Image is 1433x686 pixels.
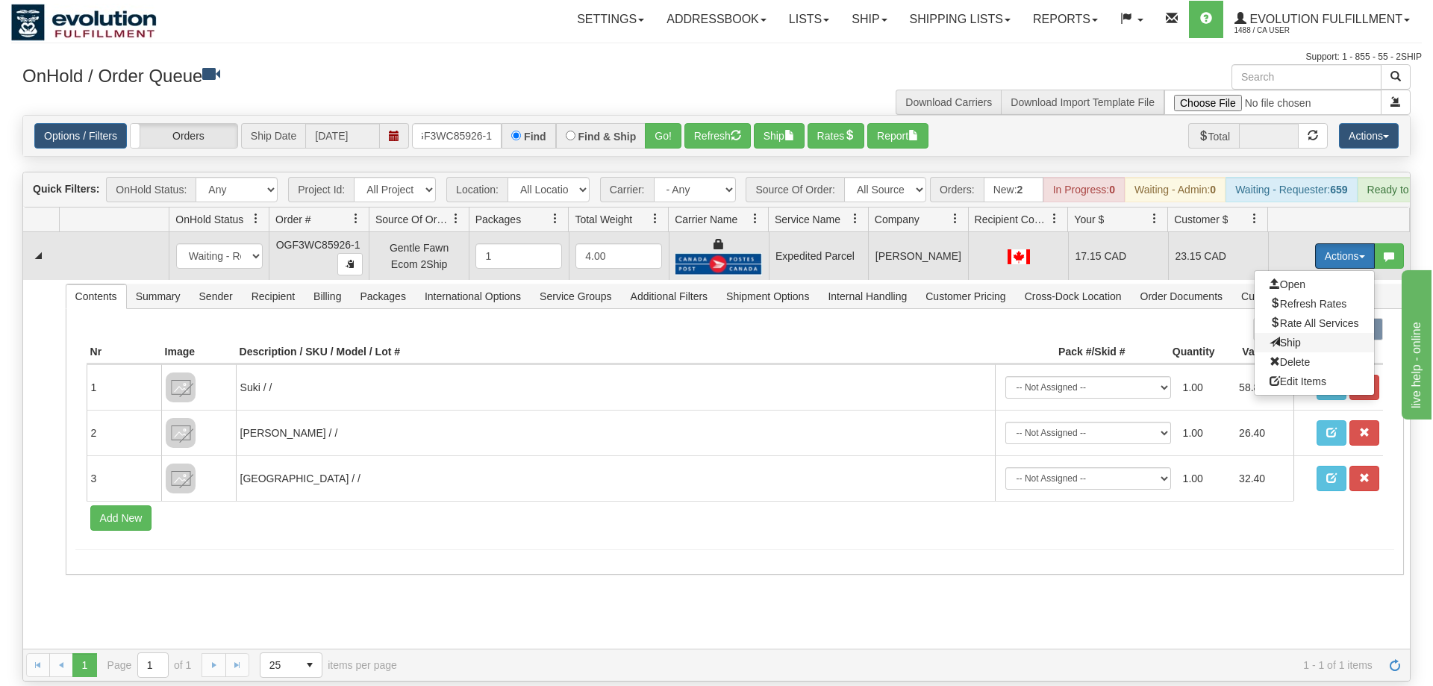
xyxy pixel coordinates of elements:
a: Download Import Template File [1011,96,1155,108]
strong: 0 [1109,184,1115,196]
th: Pack #/Skid # [995,340,1129,364]
span: items per page [260,652,397,678]
a: Lists [778,1,840,38]
a: Open [1255,275,1374,294]
button: Go! [645,123,681,149]
a: Source Of Order filter column settings [443,206,469,231]
span: Additional Filters [622,284,717,308]
td: 1.00 [1177,461,1234,496]
td: [PERSON_NAME] / / [236,410,995,455]
strong: 659 [1330,184,1347,196]
img: 8DAB37Fk3hKpn3AAAAAElFTkSuQmCC [166,418,196,448]
td: Expedited Parcel [769,232,869,280]
a: Settings [566,1,655,38]
a: Company filter column settings [943,206,968,231]
td: 32.40 [1233,461,1290,496]
a: Collapse [29,246,48,265]
a: Carrier Name filter column settings [743,206,768,231]
span: Service Groups [531,284,620,308]
span: Delete [1270,356,1310,368]
input: Search [1231,64,1382,90]
td: [PERSON_NAME] [868,232,968,280]
span: Billing [305,284,350,308]
h3: OnHold / Order Queue [22,64,705,86]
span: Evolution Fulfillment [1246,13,1402,25]
label: Quick Filters: [33,181,99,196]
span: Project Id: [288,177,354,202]
span: Total Weight [575,212,632,227]
img: logo1488.jpg [11,4,157,41]
button: Search [1381,64,1411,90]
span: Internal Handling [819,284,916,308]
span: International Options [416,284,530,308]
div: Waiting - Admin: [1125,177,1226,202]
label: Documents [1253,318,1315,340]
td: 3 [87,455,161,501]
th: Nr [87,340,161,364]
th: Value [1219,340,1293,364]
td: 23.15 CAD [1168,232,1268,280]
span: Service Name [775,212,840,227]
div: Gentle Fawn Ecom 2Ship [376,240,463,273]
span: Packages [351,284,414,308]
span: Carrier: [600,177,654,202]
span: Order Documents [1131,284,1231,308]
span: Page sizes drop down [260,652,322,678]
span: Page 1 [72,653,96,677]
span: Cross-Dock Location [1016,284,1131,308]
span: Customer Pricing [917,284,1014,308]
span: Open [1270,278,1305,290]
td: 1 [87,364,161,410]
span: Custom Field [1232,284,1311,308]
span: Page of 1 [107,652,192,678]
input: Import [1164,90,1382,115]
span: 1 - 1 of 1 items [418,659,1373,671]
span: Company [875,212,920,227]
span: Rate All Services [1270,317,1359,329]
a: Evolution Fulfillment 1488 / CA User [1223,1,1421,38]
td: 2 [87,410,161,455]
button: Add New [90,505,152,531]
div: New: [984,177,1043,202]
a: Order # filter column settings [343,206,369,231]
td: 26.40 [1233,416,1290,450]
span: Recipient [243,284,304,308]
a: Recipient Country filter column settings [1042,206,1067,231]
strong: 0 [1210,184,1216,196]
img: 8DAB37Fk3hKpn3AAAAAElFTkSuQmCC [166,464,196,493]
strong: 2 [1017,184,1023,196]
span: OGF3WC85926-1 [276,239,360,251]
img: 8DAB37Fk3hKpn3AAAAAElFTkSuQmCC [166,372,196,402]
span: Refresh Rates [1270,298,1346,310]
label: Orders [131,124,237,148]
div: Waiting - Requester: [1226,177,1357,202]
img: Canada Post [675,253,762,275]
span: Edit Items [1270,375,1326,387]
a: Addressbook [655,1,778,38]
td: 1.00 [1177,370,1234,405]
th: Quantity [1129,340,1219,364]
td: [GEOGRAPHIC_DATA] / / [236,455,995,501]
a: Download Carriers [905,96,992,108]
div: live help - online [11,9,138,27]
span: Orders: [930,177,984,202]
span: OnHold Status: [106,177,196,202]
iframe: chat widget [1399,266,1432,419]
span: Location: [446,177,508,202]
td: 1.00 [1177,416,1234,450]
span: select [298,653,322,677]
img: CA [1008,249,1030,264]
span: Recipient Country [975,212,1049,227]
span: Source Of Order: [746,177,844,202]
button: Actions [1315,243,1375,269]
input: Order # [412,123,502,149]
a: Ship [840,1,898,38]
button: Ship [754,123,805,149]
div: Support: 1 - 855 - 55 - 2SHIP [11,51,1422,63]
td: Suki / / [236,364,995,410]
button: Refresh [684,123,751,149]
a: Reports [1022,1,1109,38]
span: Shipment Options [717,284,818,308]
a: Your $ filter column settings [1142,206,1167,231]
a: Total Weight filter column settings [643,206,668,231]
